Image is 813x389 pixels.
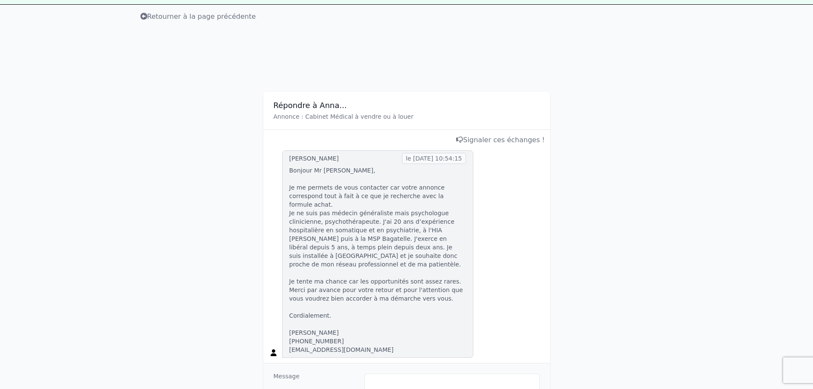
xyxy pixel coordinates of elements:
span: Retourner à la page précédente [140,12,256,20]
i: Retourner à la liste [140,13,147,20]
div: Signaler ces échanges ! [268,135,545,145]
p: Annonce : Cabinet Médical à vendre ou à louer [274,112,540,121]
span: le [DATE] 10:54:15 [402,153,466,164]
div: [PERSON_NAME] [289,154,339,163]
h3: Répondre à Anna... [274,100,540,111]
p: Bonjour Mr [PERSON_NAME], Je me permets de vous contacter car votre annonce correspond tout à fai... [289,166,466,354]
